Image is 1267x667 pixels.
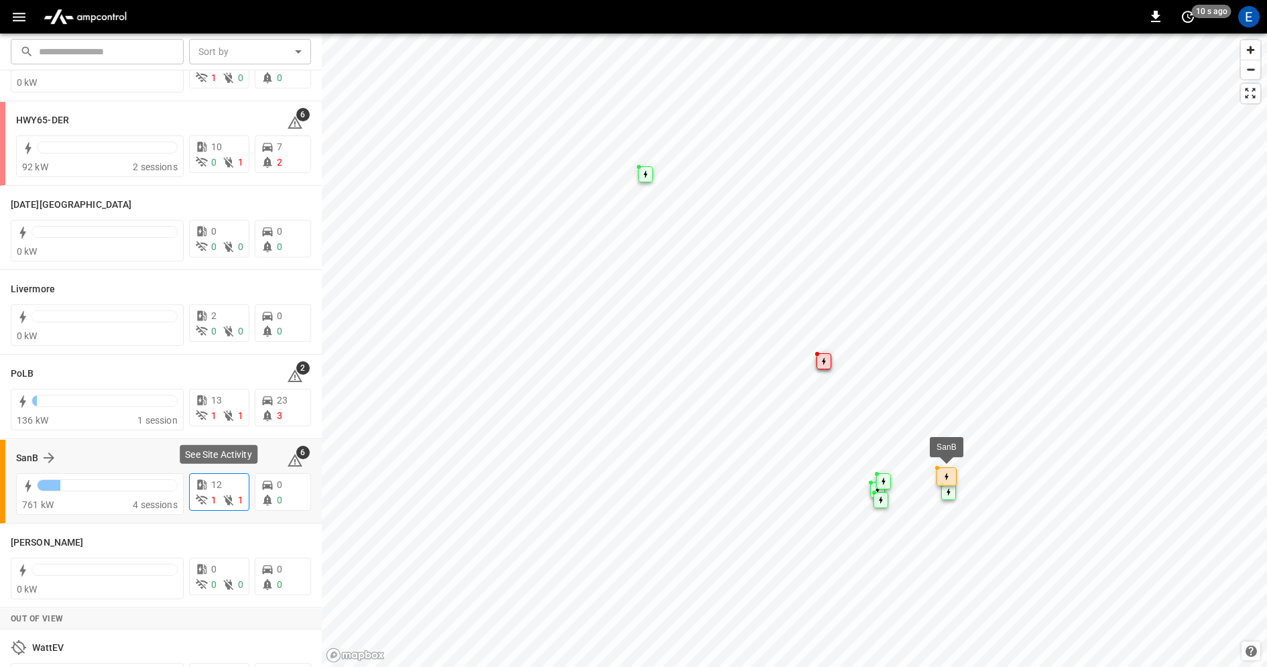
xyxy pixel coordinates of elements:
span: 0 [277,495,282,505]
h6: PoLB [11,367,34,381]
span: 2 sessions [133,162,178,172]
span: 0 [211,226,217,237]
span: 23 [277,395,288,406]
span: 0 [238,72,243,83]
span: 0 [277,479,282,490]
div: Map marker [638,166,653,182]
div: Map marker [873,492,888,508]
span: 0 [211,564,217,574]
span: 6 [296,108,310,121]
span: 0 [277,326,282,337]
span: 0 kW [17,77,38,88]
div: SanB [937,440,957,454]
span: 2 [296,361,310,375]
span: 136 kW [17,415,48,426]
h6: WattEV [32,641,64,656]
span: 7 [277,141,282,152]
span: 92 kW [22,162,48,172]
span: 4 sessions [133,499,178,510]
div: profile-icon [1238,6,1260,27]
span: 0 [211,326,217,337]
span: 0 [277,564,282,574]
span: 1 [238,157,243,168]
div: Map marker [937,467,957,486]
div: Map marker [870,482,885,498]
span: 1 [238,410,243,421]
span: 13 [211,395,222,406]
span: 0 [277,579,282,590]
button: Zoom in [1241,40,1260,60]
span: 0 [238,579,243,590]
div: Map marker [941,484,956,500]
span: 1 [211,410,217,421]
span: 3 [277,410,282,421]
span: 1 [211,72,217,83]
span: 2 [211,310,217,321]
a: Mapbox homepage [326,648,385,663]
span: 0 [211,579,217,590]
div: Map marker [817,353,831,369]
canvas: Map [322,34,1267,667]
h6: Karma Center [11,198,131,213]
span: 6 [296,446,310,459]
span: 0 [211,241,217,252]
span: 12 [211,479,222,490]
span: 0 kW [17,584,38,595]
button: set refresh interval [1177,6,1199,27]
span: 1 session [137,415,177,426]
span: 0 [277,241,282,252]
span: 0 [238,241,243,252]
span: 2 [277,157,282,168]
button: Zoom out [1241,60,1260,79]
h6: Livermore [11,282,55,297]
span: 0 kW [17,246,38,257]
span: 0 [277,310,282,321]
h6: Vernon [11,536,83,550]
span: 1 [211,495,217,505]
img: ampcontrol.io logo [38,4,132,29]
h6: HWY65-DER [16,113,69,128]
span: 1 [238,495,243,505]
span: 0 [277,226,282,237]
span: 10 s ago [1192,5,1231,18]
h6: SanB [16,451,38,466]
span: 0 [238,326,243,337]
span: 0 [277,72,282,83]
span: 10 [211,141,222,152]
div: Map marker [876,473,891,489]
span: 761 kW [22,499,54,510]
span: 0 [211,157,217,168]
p: See Site Activity [185,448,252,461]
span: 0 kW [17,330,38,341]
strong: Out of View [11,614,63,623]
